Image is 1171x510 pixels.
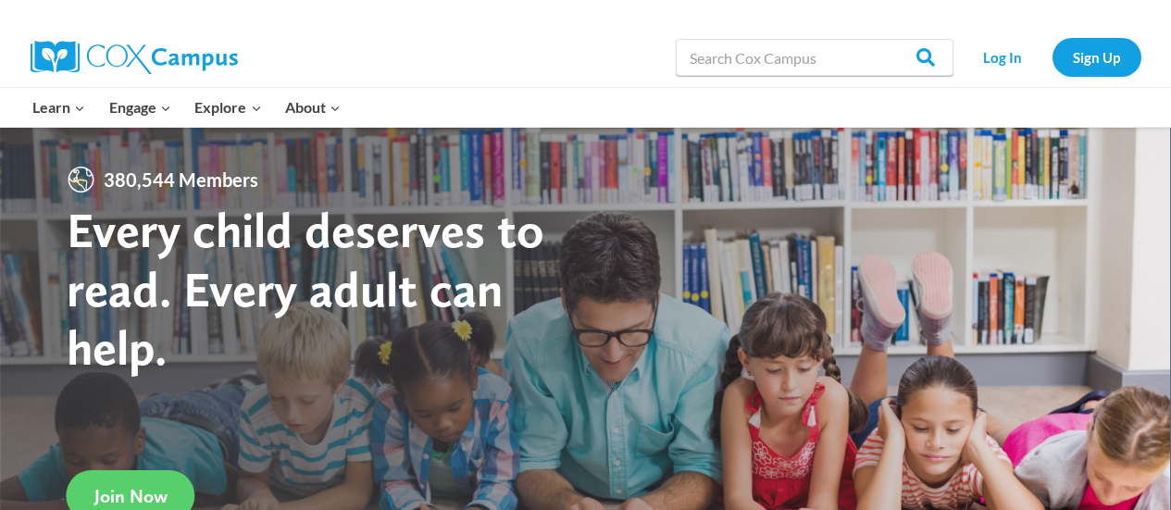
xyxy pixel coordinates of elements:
[94,485,168,507] span: Join Now
[963,38,1141,76] nav: Secondary Navigation
[96,165,266,194] span: 380,544 Members
[963,38,1043,76] a: Log In
[194,95,261,119] span: Explore
[32,95,85,119] span: Learn
[109,95,171,119] span: Engage
[676,39,953,76] input: Search Cox Campus
[285,95,341,119] span: About
[67,200,544,377] strong: Every child deserves to read. Every adult can help.
[1053,38,1141,76] a: Sign Up
[21,88,353,127] nav: Primary Navigation
[31,41,238,74] img: Cox Campus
